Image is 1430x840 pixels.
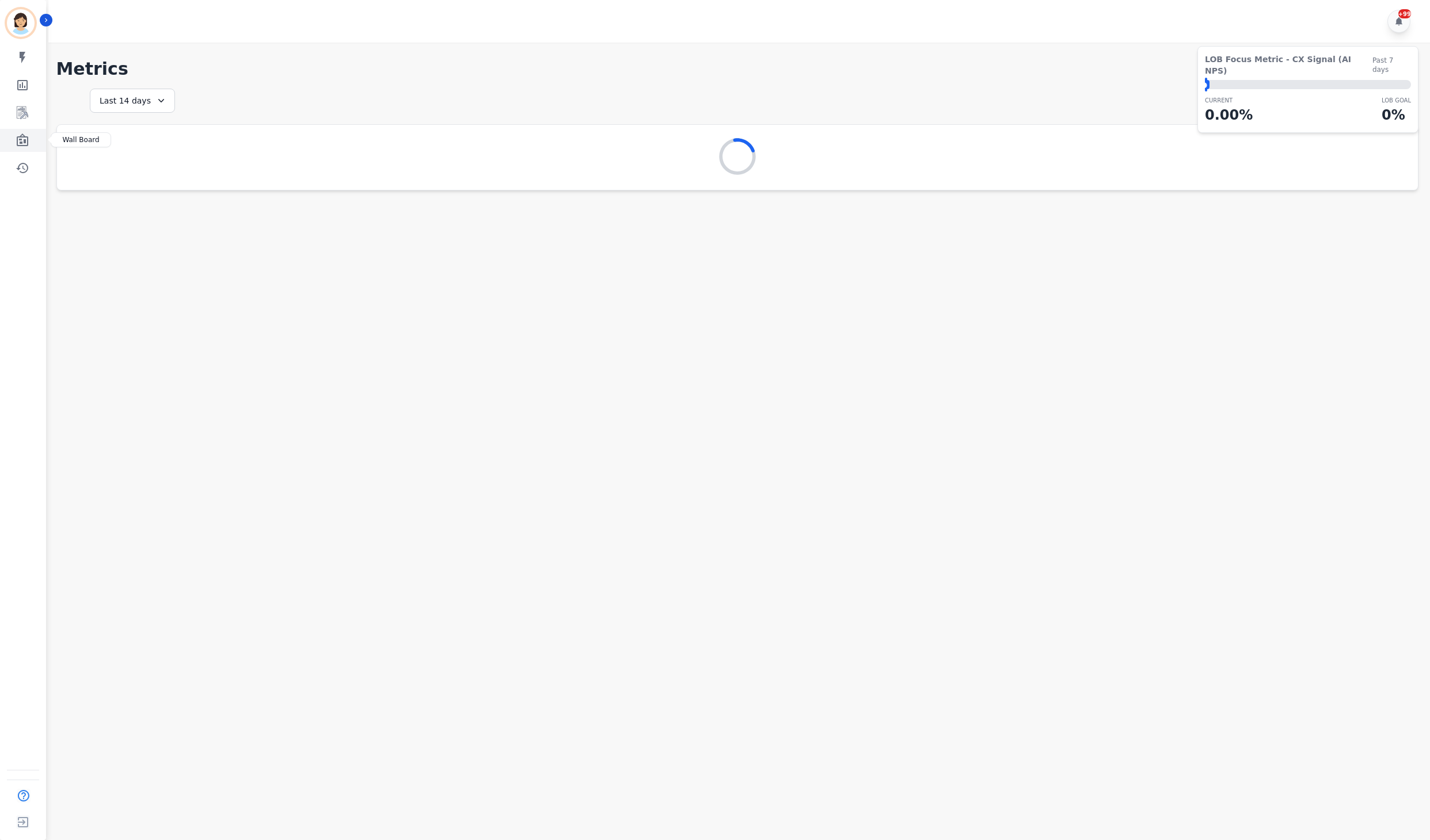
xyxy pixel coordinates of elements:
[7,9,35,37] img: Bordered avatar
[1382,105,1411,125] p: 0 %
[1382,96,1411,105] p: LOB Goal
[1398,9,1411,18] div: +99
[90,89,175,113] div: Last 14 days
[1205,54,1372,77] span: LOB Focus Metric - CX Signal (AI NPS)
[1205,96,1253,105] p: CURRENT
[1205,80,1210,89] div: ⬤
[1205,105,1253,125] p: 0.00 %
[56,59,1419,79] h1: Metrics
[1372,56,1411,74] span: Past 7 days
